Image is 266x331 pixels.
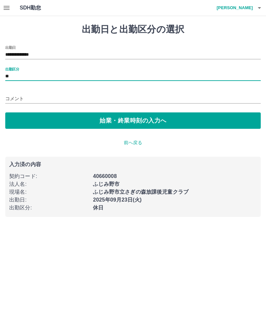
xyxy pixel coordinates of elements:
[5,45,16,50] label: 出勤日
[93,173,117,179] b: 40660008
[93,181,120,187] b: ふじみ野市
[93,197,142,203] b: 2025年09月23日(火)
[5,112,261,129] button: 始業・終業時刻の入力へ
[9,172,89,180] p: 契約コード :
[9,204,89,212] p: 出勤区分 :
[9,188,89,196] p: 現場名 :
[9,180,89,188] p: 法人名 :
[5,24,261,35] h1: 出勤日と出勤区分の選択
[93,205,103,210] b: 休日
[93,189,188,195] b: ふじみ野市立さぎの森放課後児童クラブ
[5,67,19,71] label: 出勤区分
[9,196,89,204] p: 出勤日 :
[5,139,261,146] p: 前へ戻る
[9,162,257,167] p: 入力済の内容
